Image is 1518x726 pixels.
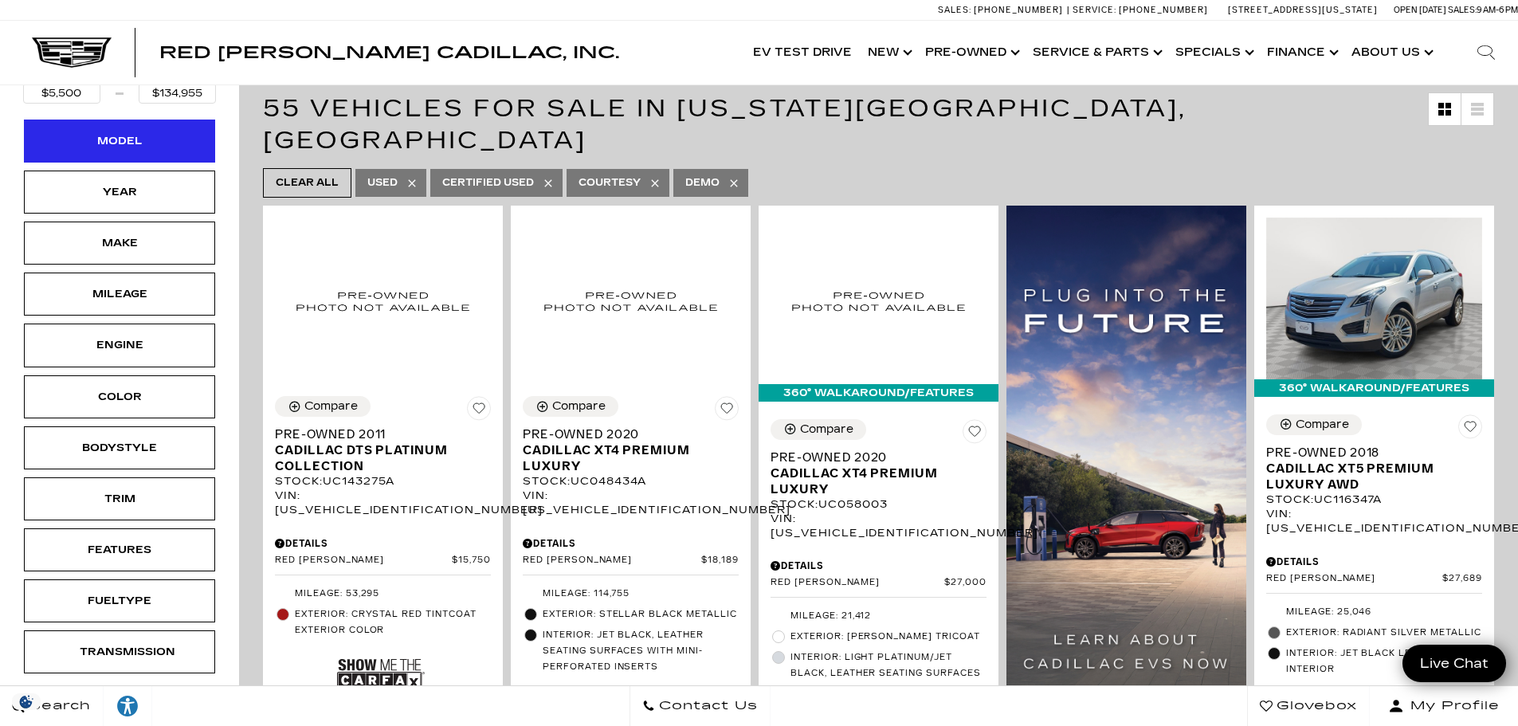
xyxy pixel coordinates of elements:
span: $27,689 [1442,573,1482,585]
img: Show Me the CARFAX Badge [337,645,425,703]
div: ColorColor [24,375,215,418]
button: Open user profile menu [1370,686,1518,726]
div: YearYear [24,171,215,214]
div: VIN: [US_VEHICLE_IDENTIFICATION_NUMBER] [1266,507,1482,536]
div: Pricing Details - Pre-Owned 2018 Cadillac XT5 Premium Luxury AWD [1266,555,1482,569]
span: Pre-Owned 2018 [1266,445,1470,461]
div: 360° WalkAround/Features [759,384,998,402]
a: Finance [1259,21,1343,84]
a: Red [PERSON_NAME] $27,000 [771,577,987,589]
span: My Profile [1404,695,1500,717]
img: Cadillac Dark Logo with Cadillac White Text [32,37,112,68]
button: Save Vehicle [715,396,739,426]
div: 360° WalkAround/Features [1254,379,1494,397]
section: Click to Open Cookie Consent Modal [8,693,45,710]
a: Sales: [PHONE_NUMBER] [938,6,1067,14]
span: Exterior: [PERSON_NAME] Tricoat [790,629,987,645]
span: [PHONE_NUMBER] [974,5,1063,15]
button: Save Vehicle [963,419,987,449]
span: Certified Used [442,173,534,193]
input: Maximum [139,83,216,104]
div: ModelModel [24,120,215,163]
span: $27,000 [944,577,987,589]
span: Interior: Jet Black, Leather seating surfaces with mini-perforated inserts [543,627,739,675]
li: Mileage: 53,295 [275,583,491,604]
div: Compare [1296,418,1349,432]
img: 2020 Cadillac XT4 Premium Luxury [523,218,739,384]
span: Pre-Owned 2020 [523,426,727,442]
li: Mileage: 25,046 [1266,602,1482,622]
div: Bodystyle [80,439,159,457]
div: Mileage [80,285,159,303]
button: Compare Vehicle [771,419,866,440]
div: Fueltype [80,592,159,610]
li: Mileage: 114,755 [523,583,739,604]
div: FueltypeFueltype [24,579,215,622]
div: Stock : UC116347A [1266,493,1482,507]
span: 55 Vehicles for Sale in [US_STATE][GEOGRAPHIC_DATA], [GEOGRAPHIC_DATA] [263,94,1187,155]
span: Exterior: Crystal Red Tintcoat Exterior Color [295,606,491,638]
a: Explore your accessibility options [104,686,152,726]
span: [PHONE_NUMBER] [1119,5,1208,15]
div: Stock : UC143275A [275,474,491,489]
div: Transmission [80,643,159,661]
div: MileageMileage [24,273,215,316]
div: BodystyleBodystyle [24,426,215,469]
span: Courtesy [579,173,641,193]
a: Pre-Owned 2018Cadillac XT5 Premium Luxury AWD [1266,445,1482,493]
div: TrimTrim [24,477,215,520]
input: Minimum [23,83,100,104]
span: Sales: [938,5,971,15]
span: Cadillac DTS Platinum Collection [275,442,479,474]
div: Stock : UC048434A [523,474,739,489]
a: Service & Parts [1025,21,1167,84]
a: About Us [1343,21,1438,84]
span: Used [367,173,398,193]
div: Model [80,132,159,150]
img: 2018 Cadillac XT5 Premium Luxury AWD [1266,218,1482,379]
a: Service: [PHONE_NUMBER] [1067,6,1212,14]
a: Pre-Owned [917,21,1025,84]
span: $15,750 [452,555,491,567]
li: Mileage: 21,412 [771,606,987,626]
span: 9 AM-6 PM [1477,5,1518,15]
a: Contact Us [630,686,771,726]
span: Red [PERSON_NAME] [275,555,452,567]
a: Red [PERSON_NAME] Cadillac, Inc. [159,45,619,61]
div: EngineEngine [24,324,215,367]
img: 2020 Cadillac XT4 Premium Luxury [771,218,987,384]
button: Compare Vehicle [1266,414,1362,435]
span: Cadillac XT5 Premium Luxury AWD [1266,461,1470,493]
img: 2011 Cadillac DTS Platinum Collection [275,218,491,384]
button: Save Vehicle [1458,414,1482,445]
div: Features [80,541,159,559]
span: Open [DATE] [1394,5,1446,15]
span: Service: [1073,5,1116,15]
span: Contact Us [655,695,758,717]
button: Compare Vehicle [523,396,618,417]
span: $18,189 [701,555,739,567]
span: Cadillac XT4 Premium Luxury [771,465,975,497]
span: Pre-Owned 2011 [275,426,479,442]
div: Pricing Details - Pre-Owned 2020 Cadillac XT4 Premium Luxury [771,559,987,573]
span: Glovebox [1273,695,1357,717]
img: Opt-Out Icon [8,693,45,710]
div: VIN: [US_VEHICLE_IDENTIFICATION_NUMBER] [275,489,491,517]
a: Pre-Owned 2020Cadillac XT4 Premium Luxury [771,449,987,497]
span: Red [PERSON_NAME] [523,555,701,567]
div: VIN: [US_VEHICLE_IDENTIFICATION_NUMBER] [523,489,739,517]
div: Year [80,183,159,201]
span: Search [25,695,91,717]
div: Pricing Details - Pre-Owned 2020 Cadillac XT4 Premium Luxury [523,536,739,551]
a: Pre-Owned 2011Cadillac DTS Platinum Collection [275,426,491,474]
a: Red [PERSON_NAME] $18,189 [523,555,739,567]
div: Trim [80,490,159,508]
span: Pre-Owned 2020 [771,449,975,465]
a: [STREET_ADDRESS][US_STATE] [1228,5,1378,15]
span: Exterior: Radiant Silver Metallic [1286,625,1482,641]
div: Engine [80,336,159,354]
a: Red [PERSON_NAME] $15,750 [275,555,491,567]
div: Pricing Details - Pre-Owned 2011 Cadillac DTS Platinum Collection [275,536,491,551]
span: Red [PERSON_NAME] [771,577,944,589]
div: Compare [800,422,853,437]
